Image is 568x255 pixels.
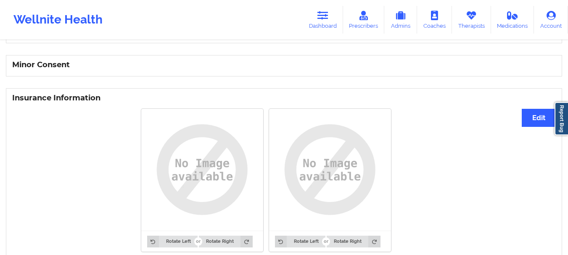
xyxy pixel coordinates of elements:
[343,6,385,34] a: Prescribers
[452,6,491,34] a: Therapists
[534,6,568,34] a: Account
[147,115,257,225] img: uy8AAAAYdEVYdFRodW1iOjpJbWFnZTo6SGVpZ2h0ADUxMo+NU4EAAAAXdEVYdFRodW1iOjpJbWFnZTo6V2lkdGgANTEyHHwD3...
[384,6,417,34] a: Admins
[12,60,556,70] h3: Minor Consent
[199,236,252,247] button: Rotate Right
[147,236,198,247] button: Rotate Left
[491,6,534,34] a: Medications
[303,6,343,34] a: Dashboard
[12,93,556,103] h3: Insurance Information
[275,115,385,225] img: uy8AAAAYdEVYdFRodW1iOjpJbWFnZTo6SGVpZ2h0ADUxMo+NU4EAAAAXdEVYdFRodW1iOjpJbWFnZTo6V2lkdGgANTEyHHwD3...
[275,236,325,247] button: Rotate Left
[522,109,556,127] button: Edit
[327,236,380,247] button: Rotate Right
[555,102,568,135] a: Report Bug
[417,6,452,34] a: Coaches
